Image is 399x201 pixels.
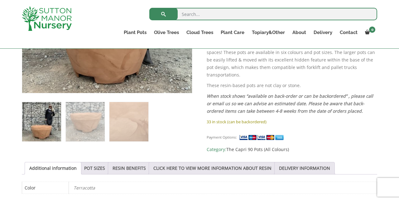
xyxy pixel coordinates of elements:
a: Cloud Trees [183,28,217,37]
small: Payment Options: [207,135,237,140]
img: payment supported [239,134,286,141]
a: Additional information [29,162,77,174]
input: Search... [149,8,377,20]
a: Plant Care [217,28,248,37]
a: Delivery [310,28,336,37]
a: Olive Trees [150,28,183,37]
img: The Capri Pot 90 Colour Terracotta - Image 3 [109,102,148,141]
img: The Capri Pot 90 Colour Terracotta [22,102,61,141]
table: Product Details [22,182,377,194]
a: RESIN BENEFITS [113,162,146,174]
a: The Capri 90 Pots (All Colours) [226,146,289,152]
p: 33 in stock (can be backordered) [207,118,377,125]
a: Topiary&Other [248,28,289,37]
p: Terracotta [74,182,372,194]
img: logo [22,6,72,31]
span: 0 [369,27,375,33]
span: Category: [207,146,377,153]
a: CLICK HERE TO VIEW MORE INFORMATION ABOUT RESIN [153,162,272,174]
th: Color [22,182,69,194]
p: The Capri range offers a unique and contemporary style which has been designed to bring a touch o... [207,34,377,79]
a: POT SIZES [84,162,105,174]
em: When stock shows “available on back-order or can be backordered” , please call or email us so we ... [207,93,373,114]
a: Contact [336,28,361,37]
a: Plant Pots [120,28,150,37]
img: The Capri Pot 90 Colour Terracotta - Image 2 [66,102,105,141]
p: These resin-based pots are not clay or stone. [207,82,377,89]
a: DELIVERY INFORMATION [279,162,330,174]
a: About [289,28,310,37]
a: 0 [361,28,377,37]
